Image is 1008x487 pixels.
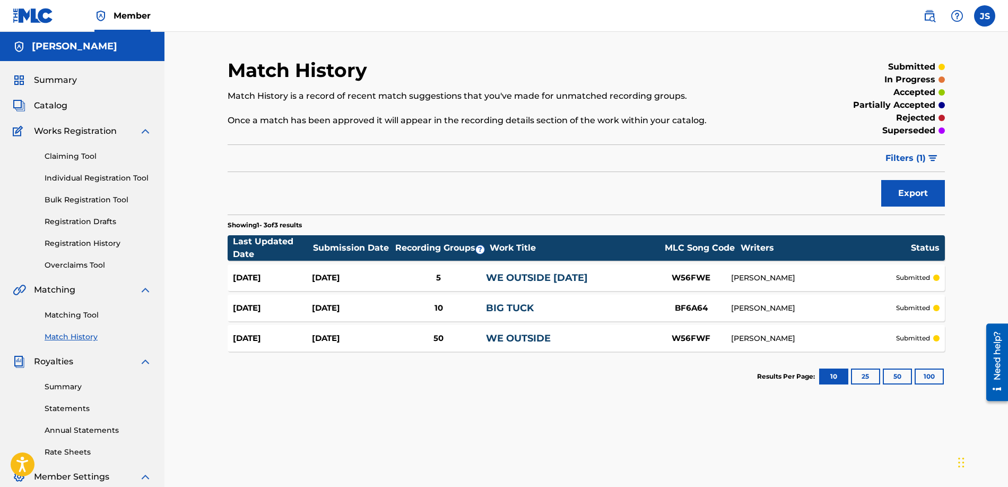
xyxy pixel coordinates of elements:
[896,273,930,283] p: submitted
[391,302,486,314] div: 10
[45,331,152,343] a: Match History
[879,145,945,172] button: Filters (1)
[490,242,659,254] div: Work Title
[139,284,152,296] img: expand
[34,125,117,138] span: Works Registration
[228,90,780,102] p: Match History is a record of recent match suggestions that you've made for unmatched recording gr...
[228,220,302,230] p: Showing 1 - 3 of 3 results
[45,194,152,206] a: Bulk Registration Tool
[660,242,740,254] div: MLC Song Code
[819,369,848,385] button: 10
[45,173,152,184] a: Individual Registration Tool
[228,114,780,127] p: Once a match has been approved it will appear in the recording details section of the work within...
[951,10,963,22] img: help
[919,5,940,27] a: Public Search
[13,284,26,296] img: Matching
[233,235,312,261] div: Last Updated Date
[45,403,152,414] a: Statements
[32,40,117,53] h5: Jonathan sipp
[651,272,731,284] div: W56FWE
[958,447,964,479] div: Drag
[312,272,391,284] div: [DATE]
[13,99,67,112] a: CatalogCatalog
[45,310,152,321] a: Matching Tool
[911,242,940,254] div: Status
[228,58,372,82] h2: Match History
[391,332,486,345] div: 50
[139,355,152,368] img: expand
[391,272,486,284] div: 5
[853,99,935,112] p: partially accepted
[13,40,25,53] img: Accounts
[233,332,312,345] div: [DATE]
[486,332,551,344] a: WE OUTSIDE
[974,5,995,27] div: User Menu
[34,74,77,87] span: Summary
[34,471,109,483] span: Member Settings
[139,125,152,138] img: expand
[486,272,588,284] a: WE OUTSIDE [DATE]
[731,303,896,314] div: [PERSON_NAME]
[13,99,25,112] img: Catalog
[312,302,391,314] div: [DATE]
[882,124,935,137] p: superseded
[45,151,152,162] a: Claiming Tool
[476,245,484,254] span: ?
[651,332,731,345] div: W56FWF
[312,332,391,345] div: [DATE]
[896,303,930,313] p: submitted
[741,242,910,254] div: Writers
[34,355,73,368] span: Royalties
[978,317,1008,407] iframe: Resource Center
[888,61,935,73] p: submitted
[851,369,880,385] button: 25
[139,471,152,483] img: expand
[915,369,944,385] button: 100
[896,112,935,124] p: rejected
[34,284,75,296] span: Matching
[13,125,27,138] img: Works Registration
[233,272,312,284] div: [DATE]
[885,152,926,165] span: Filters ( 1 )
[394,242,489,254] div: Recording Groups
[651,302,731,314] div: BF6A64
[45,216,152,227] a: Registration Drafts
[946,5,968,27] div: Help
[45,425,152,436] a: Annual Statements
[757,372,818,381] p: Results Per Page:
[34,99,67,112] span: Catalog
[94,10,107,22] img: Top Rightsholder
[928,155,937,161] img: filter
[881,180,945,207] button: Export
[896,334,930,343] p: submitted
[884,73,935,86] p: in progress
[731,333,896,344] div: [PERSON_NAME]
[13,74,25,87] img: Summary
[486,302,534,314] a: BIG TUCK
[893,86,935,99] p: accepted
[955,436,1008,487] iframe: Chat Widget
[313,242,393,254] div: Submission Date
[114,10,151,22] span: Member
[45,260,152,271] a: Overclaims Tool
[883,369,912,385] button: 50
[45,447,152,458] a: Rate Sheets
[731,272,896,284] div: [PERSON_NAME]
[13,74,77,87] a: SummarySummary
[45,238,152,249] a: Registration History
[13,355,25,368] img: Royalties
[45,381,152,392] a: Summary
[923,10,936,22] img: search
[13,8,54,23] img: MLC Logo
[13,471,25,483] img: Member Settings
[233,302,312,314] div: [DATE]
